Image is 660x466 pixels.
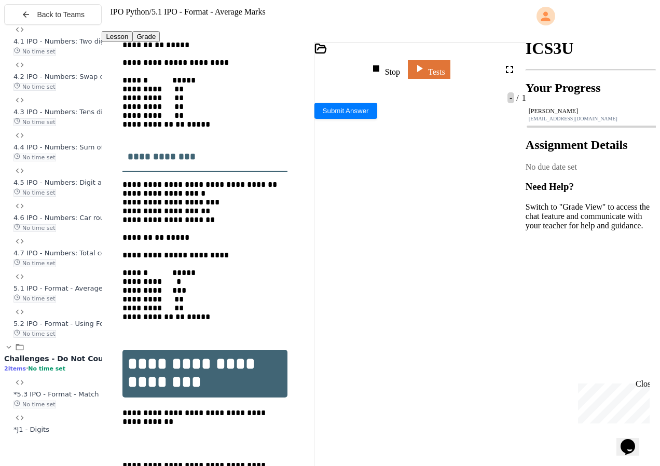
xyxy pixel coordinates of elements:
div: [EMAIL_ADDRESS][DOMAIN_NAME] [529,116,653,121]
span: 4.6 IPO - Numbers: Car route [13,214,111,222]
span: / [149,7,152,16]
span: No time set [13,259,56,267]
span: Challenges - Do Not Count [4,354,112,363]
button: Back to Teams [4,4,102,25]
span: 4.2 IPO - Numbers: Swap digits [13,73,118,80]
iframe: chat widget [574,379,650,423]
span: Submit Answer [323,107,369,115]
span: No time set [13,154,56,161]
span: No time set [13,401,56,408]
span: • [26,365,28,372]
span: No time set [13,295,56,303]
span: - [507,92,514,103]
button: Grade [132,31,160,42]
span: *5.3 IPO - Format - Match Maker [13,390,121,398]
div: My Account [526,4,656,28]
span: No time set [13,189,56,197]
div: No due date set [526,162,656,172]
h2: Assignment Details [526,138,656,152]
span: 5.2 IPO - Format - Using Format [13,320,120,327]
span: Back to Teams [37,10,85,19]
span: 2 items [4,365,26,372]
span: No time set [13,330,56,338]
span: / [516,93,518,102]
span: No time set [13,83,56,91]
h3: Need Help? [526,181,656,193]
span: 4.7 IPO - Numbers: Total cost [13,249,112,257]
h2: Your Progress [526,81,656,95]
div: [PERSON_NAME] [529,107,653,115]
span: 4.5 IPO - Numbers: Digit after decimal point [13,179,161,186]
span: 4.4 IPO - Numbers: Sum of digits [13,143,124,151]
div: Chat with us now!Close [4,4,72,66]
iframe: chat widget [616,424,650,456]
span: 4.1 IPO - Numbers: Two digits [13,37,113,45]
span: *J1 - Digits [13,426,49,433]
button: Lesson [102,31,132,42]
span: No time set [13,118,56,126]
span: No time set [13,48,56,56]
p: Switch to "Grade View" to access the chat feature and communicate with your teacher for help and ... [526,202,656,230]
span: 1 [520,93,526,102]
h1: ICS3U [526,39,656,58]
span: 5.1 IPO - Format - Average Marks [152,7,266,16]
span: No time set [13,224,56,232]
div: Stop [370,62,400,77]
span: IPO Python [110,7,149,16]
span: 4.3 IPO - Numbers: Tens digit [13,108,112,116]
span: No time set [28,365,65,372]
a: Tests [408,60,450,79]
span: 5.1 IPO - Format - Average Marks [13,284,125,292]
button: Submit Answer [314,103,377,119]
